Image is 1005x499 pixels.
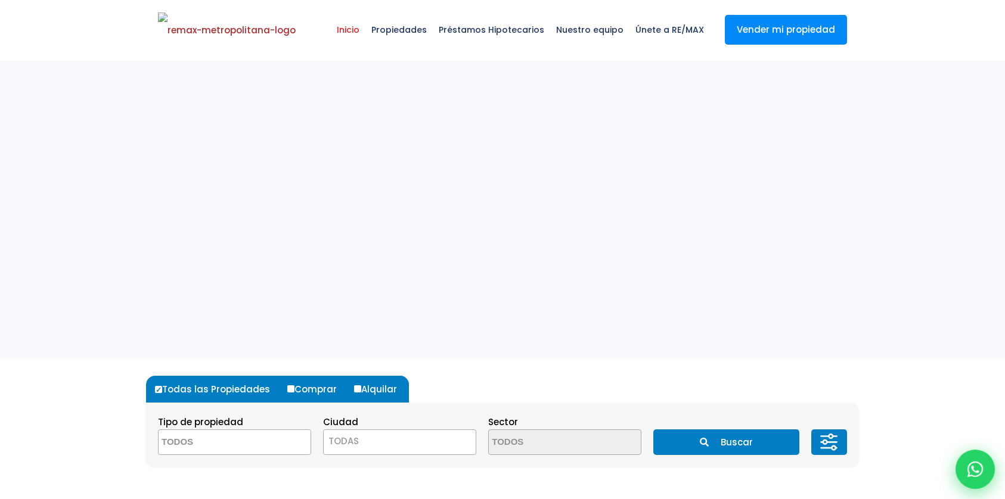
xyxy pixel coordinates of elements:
[323,416,358,428] span: Ciudad
[653,429,799,455] button: Buscar
[331,12,365,48] span: Inicio
[488,416,518,428] span: Sector
[354,385,361,392] input: Alquilar
[324,433,476,450] span: TODAS
[287,385,294,392] input: Comprar
[550,12,629,48] span: Nuestro equipo
[629,12,710,48] span: Únete a RE/MAX
[158,13,296,48] img: remax-metropolitana-logo
[159,430,274,456] textarea: Search
[155,386,162,393] input: Todas las Propiedades
[433,12,550,48] span: Préstamos Hipotecarios
[284,376,349,403] label: Comprar
[725,15,847,45] a: Vender mi propiedad
[152,376,282,403] label: Todas las Propiedades
[328,435,359,447] span: TODAS
[323,429,476,455] span: TODAS
[351,376,409,403] label: Alquilar
[365,12,433,48] span: Propiedades
[489,430,604,456] textarea: Search
[158,416,243,428] span: Tipo de propiedad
